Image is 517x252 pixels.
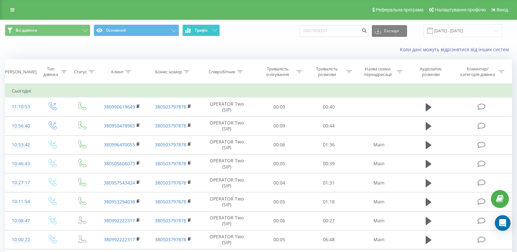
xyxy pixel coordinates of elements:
[155,160,186,167] a: 380503797878
[12,215,30,227] div: 10:08:47
[199,173,254,192] td: OPERATOR Two (SIP)
[254,173,304,192] td: 00:04
[199,154,254,173] td: OPERATOR Two (SIP)
[16,28,37,33] span: Всі дзвінки
[104,123,135,129] a: 380950478965
[12,157,30,170] div: 10:46:43
[254,154,304,173] td: 00:05
[353,154,405,173] td: Main
[299,25,369,37] input: Пошук за номером
[104,160,135,167] a: 380505606073
[155,199,186,205] a: 380503797878
[304,173,354,192] td: 01:31
[199,97,254,116] td: OPERATOR Two (SIP)
[199,211,254,230] td: OPERATOR Two (SIP)
[199,230,254,249] td: OPERATOR Two (SIP)
[199,192,254,211] td: OPERATOR Two (SIP)
[497,7,508,12] span: Вихід
[353,211,405,230] td: Main
[104,180,135,186] a: 380957543424
[459,66,497,77] div: Коментар/категорія дзвінка
[304,116,354,135] td: 00:44
[199,135,254,154] td: OPERATOR Two (SIP)
[353,192,405,211] td: Main
[400,46,512,52] a: Коли дані можуть відрізнятися вiд інших систем
[304,135,354,154] td: 01:36
[195,28,208,33] span: Графік
[435,7,486,12] span: Налаштування профілю
[495,215,510,231] div: Open Intercom Messenger
[104,141,135,148] a: 380996470055
[254,192,304,211] td: 00:05
[155,104,186,110] a: 380503797878
[42,66,59,77] div: Тип дзвінка
[304,230,354,249] td: 06:48
[155,236,186,243] a: 380503797878
[104,217,135,224] a: 380992222317
[199,116,254,135] td: OPERATOR Two (SIP)
[104,199,135,205] a: 380953294038
[155,141,186,148] a: 380503797878
[155,69,182,75] div: Бізнес номер
[12,176,30,189] div: 10:27:17
[12,233,30,246] div: 10:00:22
[5,24,90,36] button: Всі дзвінки
[74,69,87,75] div: Статус
[353,135,405,154] td: Main
[260,66,295,77] div: Тривалість очікування
[304,211,354,230] td: 00:27
[5,84,512,97] td: Сьогодні
[304,154,354,173] td: 00:39
[104,104,135,110] a: 380990619649
[304,192,354,211] td: 01:18
[209,69,236,75] div: Співробітник
[155,217,186,224] a: 380503797878
[360,66,395,77] div: Назва схеми переадресації
[254,97,304,116] td: 00:09
[254,116,304,135] td: 00:09
[12,120,30,132] div: 10:56:40
[310,66,344,77] div: Тривалість розмови
[155,180,186,186] a: 380503797878
[254,211,304,230] td: 00:06
[353,173,405,192] td: Main
[104,236,135,243] a: 380992222317
[411,66,451,77] div: Аудіозапис розмови
[304,97,354,116] td: 00:40
[111,69,124,75] div: Клієнт
[12,100,30,113] div: 11:10:53
[353,230,405,249] td: Main
[254,230,304,249] td: 00:05
[376,7,424,12] span: Реферальна програма
[94,24,179,36] button: Основний
[12,195,30,208] div: 10:11:54
[182,24,220,36] button: Графік
[4,69,37,75] div: [PERSON_NAME]
[372,25,407,37] button: Експорт
[12,139,30,151] div: 10:53:42
[254,135,304,154] td: 00:06
[155,123,186,129] a: 380503797878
